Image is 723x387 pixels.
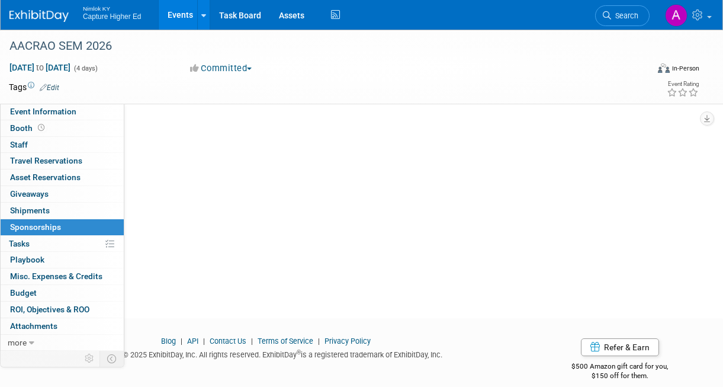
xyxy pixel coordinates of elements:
span: Asset Reservations [10,172,81,182]
span: | [315,337,323,346]
span: Booth not reserved yet [36,123,47,132]
span: Booth [10,123,47,133]
a: Travel Reservations [1,153,124,169]
span: (4 days) [73,65,98,72]
a: Giveaways [1,186,124,202]
a: Blog [161,337,176,346]
span: ROI, Objectives & ROO [10,305,89,314]
span: Nimlok KY [83,2,141,14]
a: Shipments [1,203,124,219]
span: Budget [10,288,37,298]
img: Andrea Gjorevski [665,4,687,27]
a: API [187,337,198,346]
img: Format-Inperson.png [658,63,670,73]
a: Attachments [1,318,124,334]
span: Capture Higher Ed [83,12,141,21]
span: | [178,337,185,346]
a: more [1,335,124,351]
a: Playbook [1,252,124,268]
span: Travel Reservations [10,156,82,165]
div: AACRAO SEM 2026 [5,36,640,57]
span: Misc. Expenses & Credits [10,271,102,281]
span: [DATE] [DATE] [9,62,71,73]
div: Event Rating [667,81,699,87]
button: Committed [186,62,256,75]
a: Sponsorships [1,219,124,235]
a: Privacy Policy [324,337,371,346]
td: Toggle Event Tabs [100,351,124,366]
td: Tags [9,81,59,93]
a: Tasks [1,236,124,252]
a: Edit [40,84,59,92]
span: Playbook [10,255,44,264]
span: | [200,337,208,346]
a: Budget [1,285,124,301]
span: Sponsorships [10,222,61,232]
a: ROI, Objectives & ROO [1,302,124,318]
a: Contact Us [210,337,246,346]
a: Event Information [1,104,124,120]
span: Giveaways [10,189,49,199]
span: to [34,63,46,72]
a: Terms of Service [258,337,313,346]
div: $500 Amazon gift card for you, [540,354,699,381]
span: Attachments [10,321,57,331]
div: Copyright © 2025 ExhibitDay, Inc. All rights reserved. ExhibitDay is a registered trademark of Ex... [9,347,522,360]
td: Personalize Event Tab Strip [79,351,100,366]
img: ExhibitDay [9,10,69,22]
a: Booth [1,120,124,136]
span: | [248,337,256,346]
div: In-Person [671,64,699,73]
a: Staff [1,137,124,153]
a: Refer & Earn [581,338,659,356]
span: Shipments [10,206,50,215]
span: Tasks [9,239,30,248]
div: Event Format [599,62,699,79]
span: Staff [10,140,28,149]
sup: ® [297,349,301,356]
div: $150 off for them. [540,371,699,381]
a: Misc. Expenses & Credits [1,268,124,284]
a: Search [595,5,650,26]
span: Event Information [10,107,76,116]
span: more [8,338,27,347]
span: Search [611,11,638,20]
a: Asset Reservations [1,169,124,185]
